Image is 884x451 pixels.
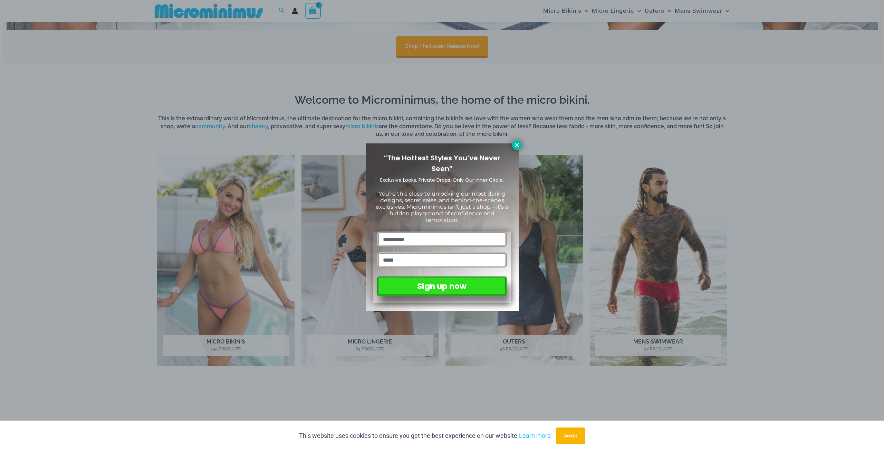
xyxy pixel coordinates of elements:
p: This website uses cookies to ensure you get the best experience on our website. [299,431,551,441]
span: “The Hottest Styles You’ve Never Seen” [384,153,500,173]
button: Accept [556,427,585,444]
button: Close [512,140,522,150]
a: Learn more [519,432,551,439]
span: Exclusive Looks. Private Drops. Only Our Inner Circle. [380,177,504,184]
span: You’re this close to unlocking our most daring designs, secret sales, and behind-the-scenes exclu... [376,190,508,224]
button: Sign up now [377,276,507,296]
